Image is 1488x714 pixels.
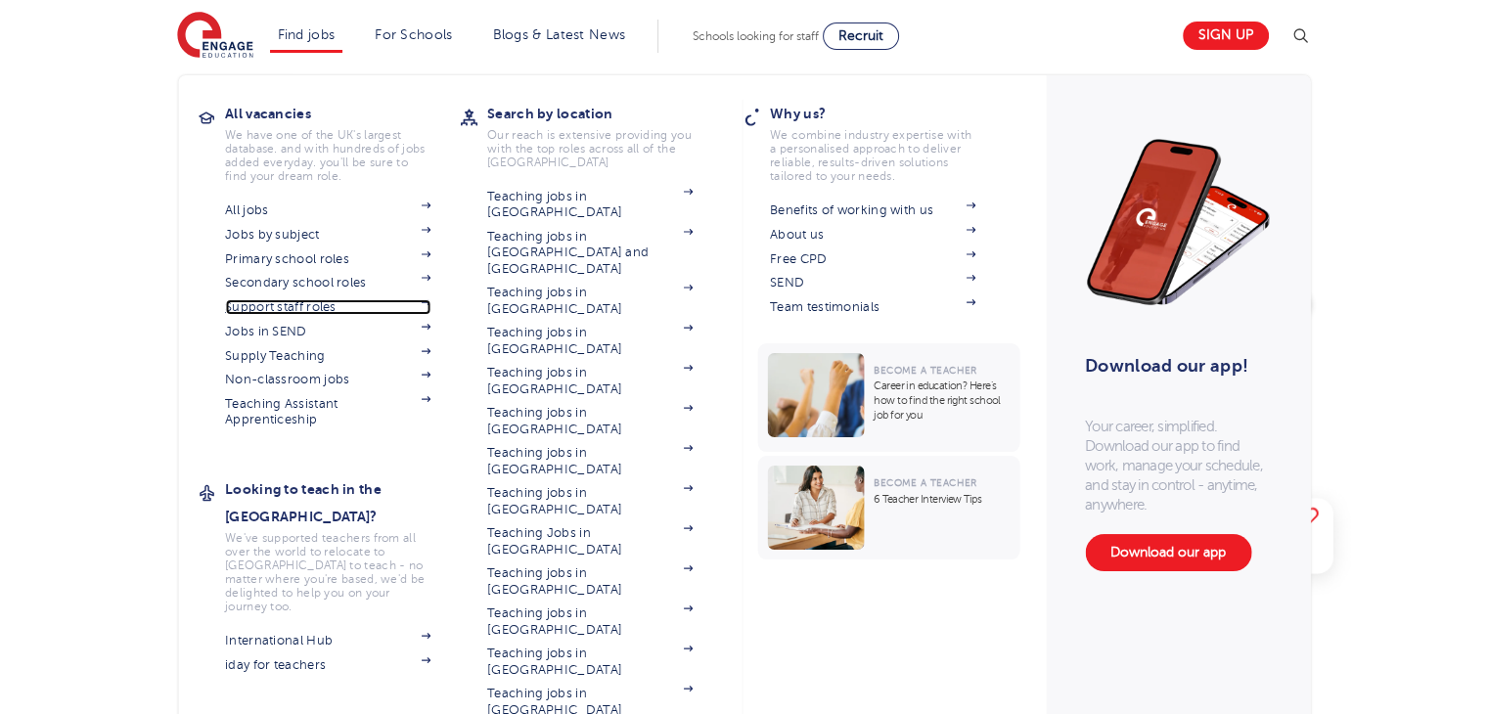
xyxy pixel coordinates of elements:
[874,492,1010,507] p: 6 Teacher Interview Tips
[487,325,693,357] a: Teaching jobs in [GEOGRAPHIC_DATA]
[770,299,975,315] a: Team testimonials
[487,285,693,317] a: Teaching jobs in [GEOGRAPHIC_DATA]
[874,379,1010,423] p: Career in education? Here’s how to find the right school job for you
[487,365,693,397] a: Teaching jobs in [GEOGRAPHIC_DATA]
[225,475,460,530] h3: Looking to teach in the [GEOGRAPHIC_DATA]?
[225,299,430,315] a: Support staff roles
[1085,534,1251,571] a: Download our app
[177,12,253,61] img: Engage Education
[757,456,1024,559] a: Become a Teacher6 Teacher Interview Tips
[225,100,460,127] h3: All vacancies
[487,405,693,437] a: Teaching jobs in [GEOGRAPHIC_DATA]
[225,227,430,243] a: Jobs by subject
[823,22,899,50] a: Recruit
[225,324,430,339] a: Jobs in SEND
[225,100,460,183] a: All vacanciesWe have one of the UK's largest database. and with hundreds of jobs added everyday. ...
[770,275,975,290] a: SEND
[225,372,430,387] a: Non-classroom jobs
[225,396,430,428] a: Teaching Assistant Apprenticeship
[770,100,1005,127] h3: Why us?
[225,251,430,267] a: Primary school roles
[375,27,452,42] a: For Schools
[487,445,693,477] a: Teaching jobs in [GEOGRAPHIC_DATA]
[874,477,976,488] span: Become a Teacher
[225,128,430,183] p: We have one of the UK's largest database. and with hundreds of jobs added everyday. you'll be sur...
[487,605,693,638] a: Teaching jobs in [GEOGRAPHIC_DATA]
[493,27,626,42] a: Blogs & Latest News
[487,189,693,221] a: Teaching jobs in [GEOGRAPHIC_DATA]
[757,343,1024,452] a: Become a TeacherCareer in education? Here’s how to find the right school job for you
[770,100,1005,183] a: Why us?We combine industry expertise with a personalised approach to deliver reliable, results-dr...
[225,348,430,364] a: Supply Teaching
[1183,22,1269,50] a: Sign up
[225,657,430,673] a: iday for teachers
[225,202,430,218] a: All jobs
[487,565,693,598] a: Teaching jobs in [GEOGRAPHIC_DATA]
[487,646,693,678] a: Teaching jobs in [GEOGRAPHIC_DATA]
[770,251,975,267] a: Free CPD
[1085,344,1262,387] h3: Download our app!
[225,531,430,613] p: We've supported teachers from all over the world to relocate to [GEOGRAPHIC_DATA] to teach - no m...
[225,275,430,290] a: Secondary school roles
[487,525,693,558] a: Teaching Jobs in [GEOGRAPHIC_DATA]
[225,475,460,613] a: Looking to teach in the [GEOGRAPHIC_DATA]?We've supported teachers from all over the world to rel...
[693,29,819,43] span: Schools looking for staff
[225,633,430,648] a: International Hub
[1085,417,1271,514] p: Your career, simplified. Download our app to find work, manage your schedule, and stay in control...
[770,128,975,183] p: We combine industry expertise with a personalised approach to deliver reliable, results-driven so...
[487,100,722,169] a: Search by locationOur reach is extensive providing you with the top roles across all of the [GEOG...
[487,128,693,169] p: Our reach is extensive providing you with the top roles across all of the [GEOGRAPHIC_DATA]
[278,27,336,42] a: Find jobs
[487,485,693,517] a: Teaching jobs in [GEOGRAPHIC_DATA]
[770,227,975,243] a: About us
[770,202,975,218] a: Benefits of working with us
[874,365,976,376] span: Become a Teacher
[487,100,722,127] h3: Search by location
[838,28,883,43] span: Recruit
[487,229,693,277] a: Teaching jobs in [GEOGRAPHIC_DATA] and [GEOGRAPHIC_DATA]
